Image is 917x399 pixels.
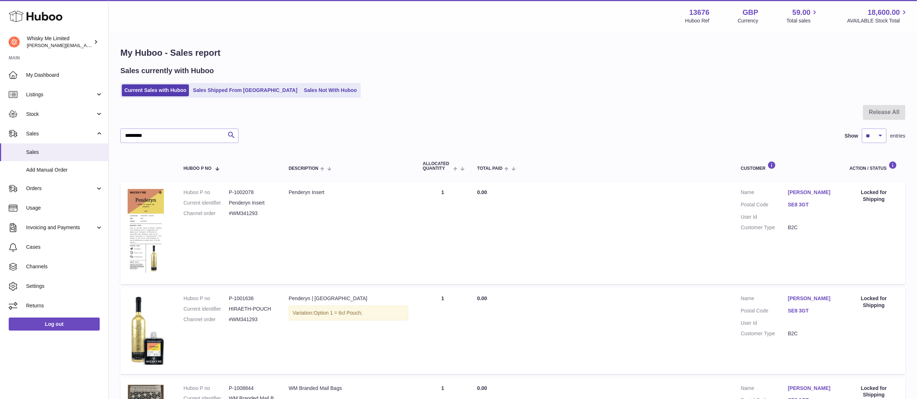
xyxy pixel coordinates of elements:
a: 18,600.00 AVAILABLE Stock Total [847,8,908,24]
strong: 13676 [689,8,710,17]
dt: Name [741,295,788,304]
span: Add Manual Order [26,167,103,173]
span: Total sales [786,17,819,24]
dt: Postal Code [741,307,788,316]
span: AVAILABLE Stock Total [847,17,908,24]
dd: Penderyn Insert [229,199,274,206]
strong: GBP [743,8,758,17]
td: 1 [416,182,470,284]
div: WM Branded Mail Bags [289,385,408,392]
a: Sales Not With Huboo [301,84,359,96]
dt: User Id [741,320,788,327]
dt: Postal Code [741,201,788,210]
span: ALLOCATED Quantity [423,161,451,171]
dd: P-1002078 [229,189,274,196]
span: Option 1 = 6cl Pouch; [314,310,362,316]
img: Pack_cut_out_35f334e1-80fb-4ec0-8118-26b6305609ca.png [128,295,164,365]
span: 0.00 [477,189,487,195]
div: Customer [741,161,835,171]
div: Locked for Shipping [850,295,898,309]
span: Description [289,166,318,171]
span: 18,600.00 [868,8,900,17]
div: Locked for Shipping [850,385,898,399]
div: Action / Status [850,161,898,171]
span: Sales [26,130,95,137]
dt: Customer Type [741,224,788,231]
dt: Channel order [183,210,229,217]
dt: Current identifier [183,199,229,206]
span: Settings [26,283,103,290]
span: Total paid [477,166,503,171]
div: Huboo Ref [685,17,710,24]
h2: Sales currently with Huboo [120,66,214,76]
span: Invoicing and Payments [26,224,95,231]
a: [PERSON_NAME] [788,189,835,196]
span: [PERSON_NAME][EMAIL_ADDRESS][DOMAIN_NAME] [27,42,145,48]
img: 1722507922.jpg [128,189,164,275]
span: 0.00 [477,385,487,391]
span: My Dashboard [26,72,103,79]
span: Returns [26,302,103,309]
span: Stock [26,111,95,118]
dd: B2C [788,330,835,337]
dd: HIRAETH-POUCH [229,306,274,312]
td: 1 [416,288,470,374]
dd: P-1008844 [229,385,274,392]
a: Current Sales with Huboo [122,84,189,96]
dd: P-1001636 [229,295,274,302]
dd: B2C [788,224,835,231]
div: Penderyn | [GEOGRAPHIC_DATA] [289,295,408,302]
span: Listings [26,91,95,98]
a: [PERSON_NAME] [788,295,835,302]
span: Huboo P no [183,166,211,171]
span: Orders [26,185,95,192]
div: Variation: [289,306,408,320]
div: Penderyn Insert [289,189,408,196]
div: Locked for Shipping [850,189,898,203]
a: SE8 3GT [788,201,835,208]
a: Log out [9,318,100,331]
a: SE8 3GT [788,307,835,314]
dt: Name [741,189,788,198]
dt: Huboo P no [183,189,229,196]
h1: My Huboo - Sales report [120,47,905,59]
div: Whisky Me Limited [27,35,92,49]
a: Sales Shipped From [GEOGRAPHIC_DATA] [190,84,300,96]
span: Cases [26,244,103,251]
dt: Huboo P no [183,385,229,392]
span: 59.00 [792,8,810,17]
span: Usage [26,205,103,211]
span: Sales [26,149,103,156]
dt: Huboo P no [183,295,229,302]
img: frances@whiskyshop.com [9,37,20,47]
dt: Current identifier [183,306,229,312]
div: Currency [738,17,759,24]
span: Channels [26,263,103,270]
a: [PERSON_NAME] [788,385,835,392]
label: Show [845,133,858,139]
dd: #WM341293 [229,316,274,323]
span: 0.00 [477,295,487,301]
span: entries [890,133,905,139]
dd: #WM341293 [229,210,274,217]
dt: User Id [741,214,788,220]
a: 59.00 Total sales [786,8,819,24]
dt: Customer Type [741,330,788,337]
dt: Name [741,385,788,394]
dt: Channel order [183,316,229,323]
